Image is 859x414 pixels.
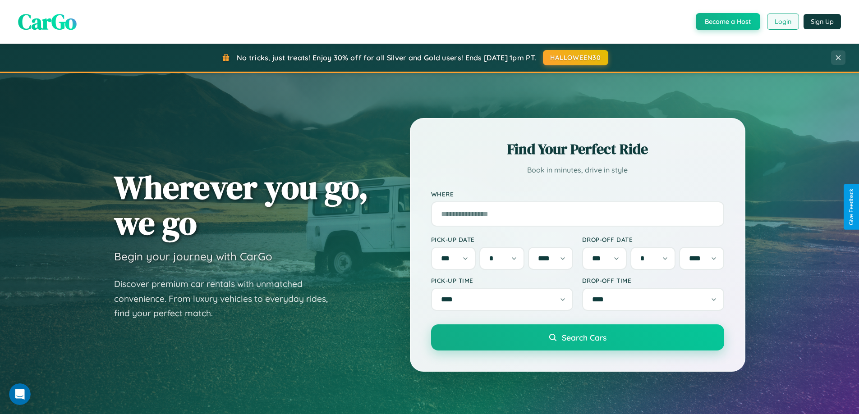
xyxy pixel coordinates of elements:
[848,189,854,225] div: Give Feedback
[582,277,724,284] label: Drop-off Time
[431,277,573,284] label: Pick-up Time
[431,236,573,243] label: Pick-up Date
[18,7,77,36] span: CarGo
[114,169,368,241] h1: Wherever you go, we go
[431,139,724,159] h2: Find Your Perfect Ride
[237,53,536,62] span: No tricks, just treats! Enjoy 30% off for all Silver and Gold users! Ends [DATE] 1pm PT.
[9,383,31,405] iframe: Intercom live chat
[767,14,799,30] button: Login
[431,324,724,350] button: Search Cars
[431,164,724,177] p: Book in minutes, drive in style
[562,332,606,342] span: Search Cars
[696,13,760,30] button: Become a Host
[114,250,272,263] h3: Begin your journey with CarGo
[543,50,608,65] button: HALLOWEEN30
[804,14,841,29] button: Sign Up
[431,190,724,198] label: Where
[114,277,340,321] p: Discover premium car rentals with unmatched convenience. From luxury vehicles to everyday rides, ...
[582,236,724,243] label: Drop-off Date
